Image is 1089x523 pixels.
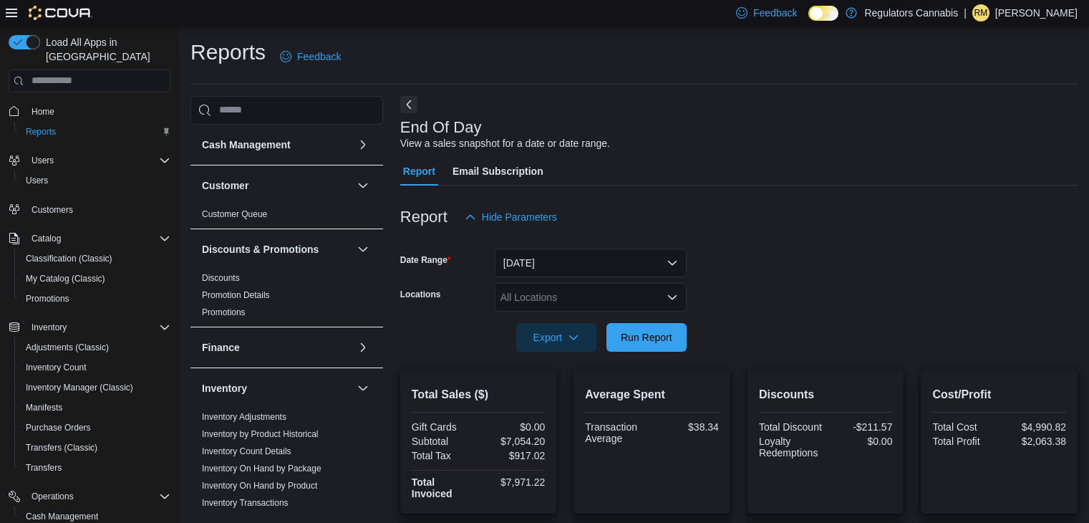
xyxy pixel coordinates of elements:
div: $2,063.38 [1002,436,1066,447]
a: Inventory Manager (Classic) [20,379,139,396]
button: Cash Management [354,136,372,153]
a: Customers [26,201,79,219]
span: Cash Management [26,511,98,522]
span: Inventory [26,319,170,336]
a: Discounts [202,273,240,283]
h2: Total Sales ($) [412,386,546,403]
a: Inventory by Product Historical [202,429,319,439]
span: Classification (Classic) [20,250,170,267]
span: Inventory On Hand by Product [202,480,317,491]
button: Transfers (Classic) [14,438,176,458]
span: Transfers (Classic) [20,439,170,456]
span: Transfers (Classic) [26,442,97,454]
input: Dark Mode [808,6,838,21]
span: Users [26,175,48,186]
span: Home [32,106,54,117]
button: Inventory Count [14,358,176,378]
div: -$211.57 [828,421,892,433]
span: Transfers [26,462,62,474]
span: Users [20,172,170,189]
a: Purchase Orders [20,419,97,436]
button: Run Report [606,323,687,352]
button: Inventory [26,319,72,336]
button: Discounts & Promotions [354,241,372,258]
button: Inventory [3,317,176,337]
p: | [964,4,967,21]
span: Purchase Orders [20,419,170,436]
div: Gift Cards [412,421,475,433]
div: View a sales snapshot for a date or date range. [400,136,610,151]
a: Inventory On Hand by Product [202,481,317,491]
div: $0.00 [828,436,892,447]
h3: Inventory [202,381,247,395]
span: Promotions [202,307,246,318]
span: Classification (Classic) [26,253,112,264]
div: Loyalty Redemptions [759,436,823,459]
span: Customers [32,204,73,216]
button: [DATE] [495,249,687,277]
a: Transfers [20,459,67,476]
a: Feedback [274,42,347,71]
div: Rachel McLennan [972,4,989,21]
button: Finance [202,340,352,355]
p: [PERSON_NAME] [995,4,1078,21]
button: Customers [3,199,176,220]
h2: Discounts [759,386,893,403]
span: Promotions [20,290,170,307]
span: Reports [26,126,56,138]
a: Users [20,172,54,189]
span: Export [525,323,588,352]
button: Classification (Classic) [14,249,176,269]
span: Inventory [32,322,67,333]
div: $38.34 [655,421,719,433]
div: Total Discount [759,421,823,433]
span: Inventory Manager (Classic) [26,382,133,393]
button: Users [3,150,176,171]
div: Total Cost [932,421,996,433]
div: Total Profit [932,436,996,447]
strong: Total Invoiced [412,476,452,499]
button: Manifests [14,398,176,418]
button: Adjustments (Classic) [14,337,176,358]
div: $4,990.82 [1002,421,1066,433]
h3: Discounts & Promotions [202,242,319,256]
span: Email Subscription [452,157,543,186]
img: Cova [29,6,92,20]
a: Inventory Adjustments [202,412,286,422]
span: Customer Queue [202,208,267,220]
div: $0.00 [481,421,545,433]
button: Inventory [202,381,352,395]
button: Purchase Orders [14,418,176,438]
button: Inventory Manager (Classic) [14,378,176,398]
button: Open list of options [667,292,678,303]
span: Load All Apps in [GEOGRAPHIC_DATA] [40,35,170,64]
span: Adjustments (Classic) [26,342,109,353]
span: Customers [26,201,170,219]
span: Users [32,155,54,166]
button: Customer [354,177,372,194]
span: Operations [26,488,170,505]
button: Catalog [26,230,67,247]
span: Inventory Transactions [202,497,289,509]
span: Manifests [26,402,62,413]
span: Inventory On Hand by Package [202,463,321,474]
button: Hide Parameters [459,203,563,231]
span: Inventory by Product Historical [202,428,319,440]
span: Report [403,157,435,186]
div: $917.02 [481,450,545,461]
h2: Cost/Profit [932,386,1066,403]
a: Promotions [20,290,75,307]
button: Next [400,96,417,113]
button: Discounts & Promotions [202,242,352,256]
a: Adjustments (Classic) [20,339,115,356]
a: Reports [20,123,62,140]
button: Cash Management [202,138,352,152]
span: Reports [20,123,170,140]
span: Hide Parameters [482,210,557,224]
span: Run Report [621,330,672,345]
span: My Catalog (Classic) [26,273,105,284]
span: Transfers [20,459,170,476]
h3: End Of Day [400,119,482,136]
span: Adjustments (Classic) [20,339,170,356]
a: Transfers (Classic) [20,439,103,456]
